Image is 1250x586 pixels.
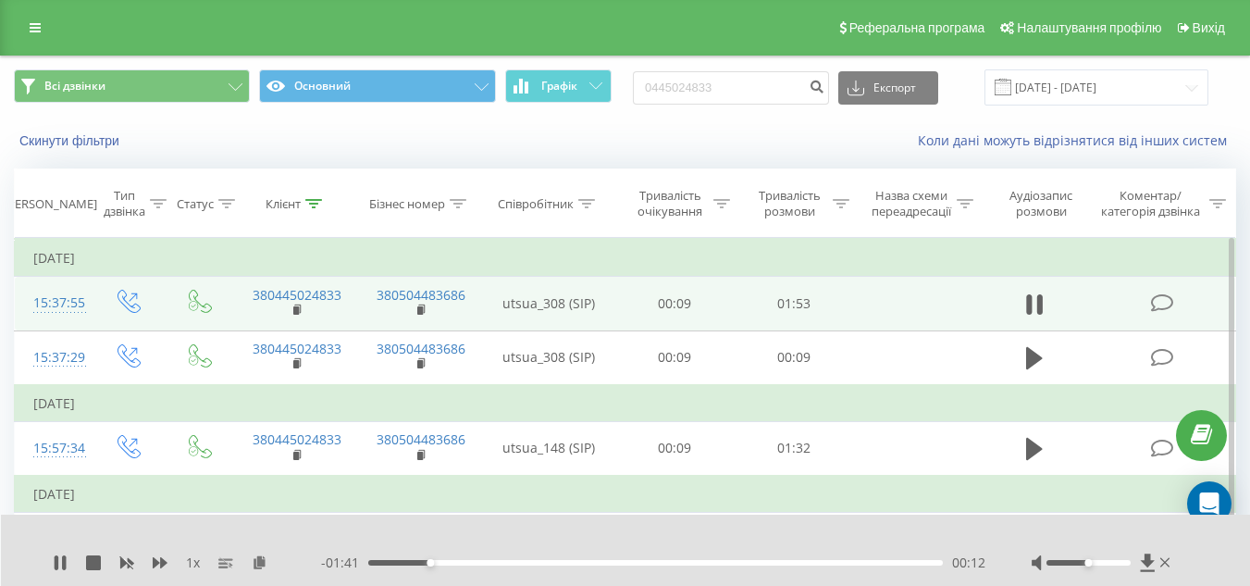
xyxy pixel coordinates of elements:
a: 380504483686 [377,430,465,448]
a: 380504483686 [377,340,465,357]
td: 00:09 [735,330,854,385]
div: Тривалість очікування [632,188,709,219]
span: 1 x [186,554,200,572]
span: Реферальна програма [849,20,985,35]
div: Аудіозапис розмови [995,188,1088,219]
div: Співробітник [498,196,574,212]
div: Тип дзвінка [104,188,145,219]
a: Коли дані можуть відрізнятися вiд інших систем [918,131,1236,149]
div: Accessibility label [1084,559,1092,567]
td: [DATE] [15,385,1236,422]
td: [DATE] [15,240,1236,277]
td: utsua_148 (SIP) [482,513,615,567]
td: utsua_308 (SIP) [482,330,615,385]
a: 380445024833 [253,340,341,357]
div: 15:37:55 [33,285,72,321]
div: Тривалість розмови [751,188,828,219]
span: 00:12 [952,554,985,572]
td: 00:09 [615,330,735,385]
td: utsua_308 (SIP) [482,277,615,330]
div: Статус [177,196,214,212]
div: Бізнес номер [369,196,445,212]
td: utsua_148 (SIP) [482,421,615,476]
div: [PERSON_NAME] [4,196,97,212]
div: 15:57:34 [33,430,72,467]
div: 15:37:29 [33,340,72,376]
div: Коментар/категорія дзвінка [1096,188,1205,219]
span: Всі дзвінки [44,79,105,94]
td: 00:09 [615,421,735,476]
a: 380445024833 [253,430,341,448]
button: Скинути фільтри [14,132,129,149]
button: Графік [505,69,612,103]
div: Open Intercom Messenger [1187,481,1231,526]
button: Експорт [838,71,938,105]
span: - 01:41 [321,554,368,572]
td: 01:38 [735,513,854,567]
span: Графік [541,80,577,93]
a: 380504483686 [377,286,465,304]
a: 380445024833 [253,286,341,304]
td: 00:09 [615,277,735,330]
div: Назва схеми переадресації [871,188,952,219]
td: [DATE] [15,476,1236,513]
div: Accessibility label [427,559,434,567]
span: Налаштування профілю [1017,20,1161,35]
button: Основний [259,69,495,103]
div: Клієнт [266,196,301,212]
td: 01:53 [735,277,854,330]
input: Пошук за номером [633,71,829,105]
td: 01:32 [735,421,854,476]
span: Вихід [1193,20,1225,35]
button: Всі дзвінки [14,69,250,103]
td: 00:10 [615,513,735,567]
